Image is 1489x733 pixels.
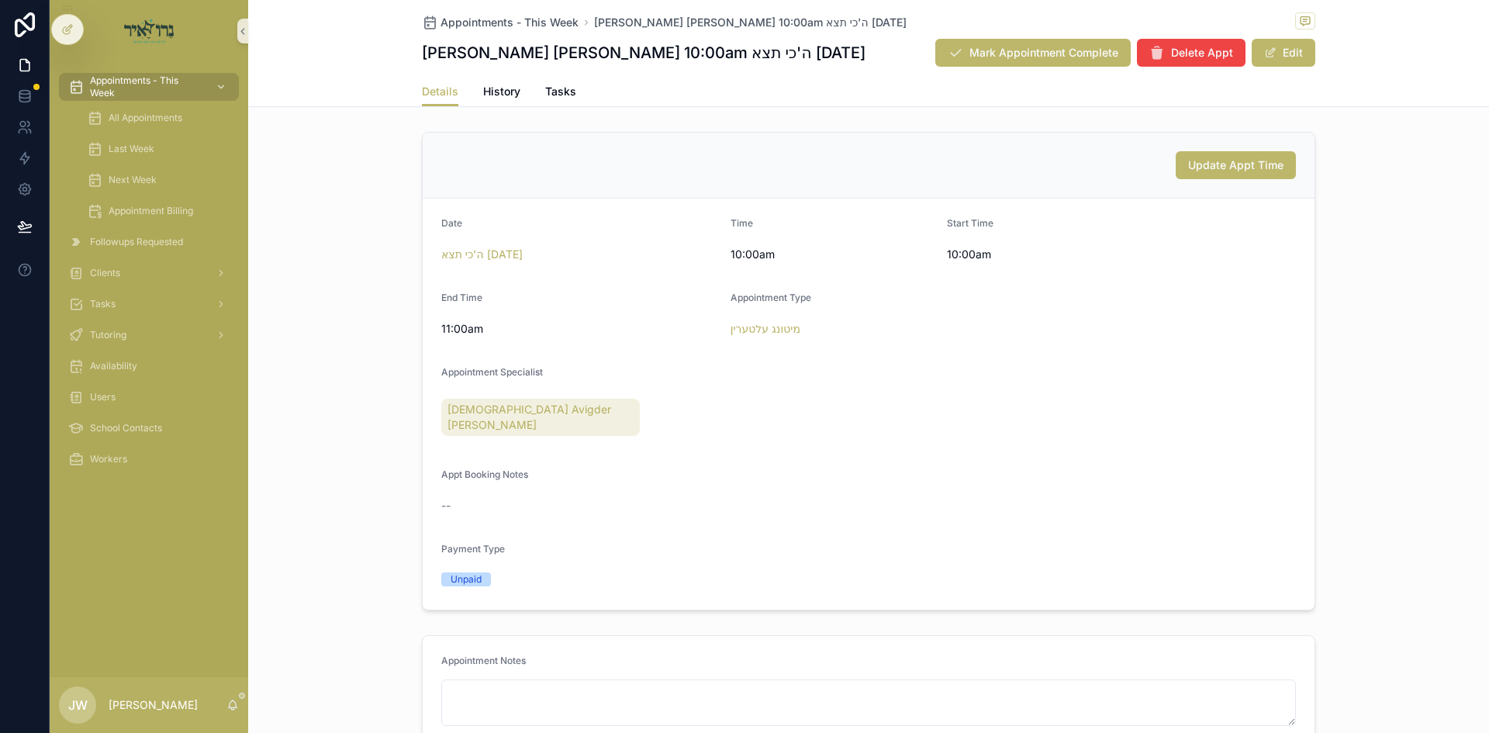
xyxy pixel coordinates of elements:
[969,45,1118,61] span: Mark Appointment Complete
[422,78,458,107] a: Details
[59,259,239,287] a: Clients
[441,468,528,480] span: Appt Booking Notes
[731,247,775,262] span: 10:00am
[441,543,505,555] span: Payment Type
[90,74,203,99] span: Appointments - This Week
[731,321,800,337] a: מיטונג עלטערין
[59,73,239,101] a: Appointments - This Week
[59,352,239,380] a: Availability
[422,84,458,99] span: Details
[1171,45,1233,61] span: Delete Appt
[109,697,198,713] p: [PERSON_NAME]
[594,15,907,30] a: [PERSON_NAME] [PERSON_NAME] 10:00am ה'כי תצא [DATE]
[1252,39,1315,67] button: Edit
[545,84,576,99] span: Tasks
[78,166,239,194] a: Next Week
[59,414,239,442] a: School Contacts
[59,445,239,473] a: Workers
[1188,157,1283,173] span: Update Appt Time
[90,360,137,372] span: Availability
[545,78,576,109] a: Tasks
[935,39,1131,67] button: Mark Appointment Complete
[90,267,120,279] span: Clients
[1176,151,1296,179] button: Update Appt Time
[731,217,753,229] span: Time
[90,329,126,341] span: Tutoring
[59,383,239,411] a: Users
[124,19,174,43] img: App logo
[50,62,248,493] div: scrollable content
[447,402,634,433] span: [DEMOGRAPHIC_DATA] Avigder [PERSON_NAME]
[441,399,640,436] a: [DEMOGRAPHIC_DATA] Avigder [PERSON_NAME]
[90,391,116,403] span: Users
[440,15,579,30] span: Appointments - This Week
[90,422,162,434] span: School Contacts
[441,655,526,666] span: Appointment Notes
[59,290,239,318] a: Tasks
[109,205,193,217] span: Appointment Billing
[947,247,991,262] span: 10:00am
[1137,39,1245,67] button: Delete Appt
[451,572,482,586] div: Unpaid
[78,197,239,225] a: Appointment Billing
[441,217,462,229] span: Date
[441,292,482,303] span: End Time
[59,228,239,256] a: Followups Requested
[59,321,239,349] a: Tutoring
[68,696,88,714] span: JW
[422,15,579,30] a: Appointments - This Week
[109,174,157,186] span: Next Week
[483,78,520,109] a: History
[109,143,154,155] span: Last Week
[422,42,865,64] h1: [PERSON_NAME] [PERSON_NAME] 10:00am ה'כי תצא [DATE]
[441,366,543,378] span: Appointment Specialist
[90,298,116,310] span: Tasks
[441,498,451,513] span: --
[78,104,239,132] a: All Appointments
[441,247,523,262] a: ה'כי תצא [DATE]
[78,135,239,163] a: Last Week
[947,217,993,229] span: Start Time
[90,236,183,248] span: Followups Requested
[109,112,182,124] span: All Appointments
[441,321,483,337] span: 11:00am
[483,84,520,99] span: History
[90,453,127,465] span: Workers
[731,292,811,303] span: Appointment Type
